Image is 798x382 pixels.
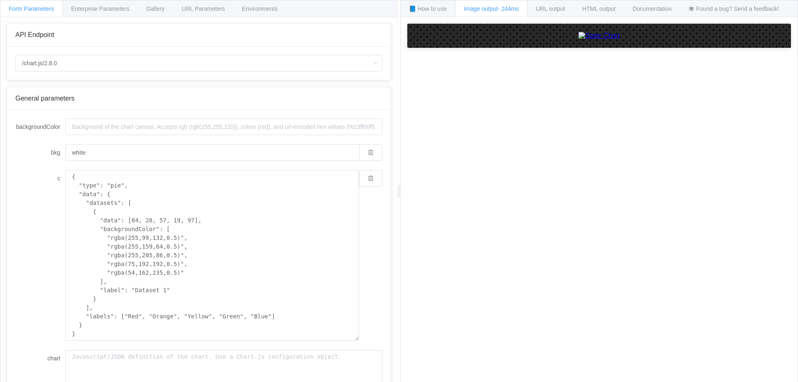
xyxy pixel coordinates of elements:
[9,5,54,12] span: Form Parameters
[15,31,54,38] span: API Endpoint
[15,144,65,161] label: bkg
[65,118,382,135] input: Background of the chart canvas. Accepts rgb (rgb(255,255,120)), colors (red), and url-encoded hex...
[409,5,447,12] span: 📘 How to use
[689,5,779,12] span: 🕷 Found a bug? Send a feedback!
[15,55,382,71] input: Select
[15,170,65,187] label: c
[182,5,225,12] span: URL Parameters
[242,5,278,12] span: Environments
[146,5,165,12] span: Gallery
[633,5,672,12] span: Documentation
[536,5,565,12] span: URL output
[464,5,519,12] span: Image output
[15,118,65,135] label: backgroundColor
[15,95,74,102] span: General parameters
[582,5,616,12] span: HTML output
[65,144,359,161] input: Background of the chart canvas. Accepts rgb (rgb(255,255,120)), colors (red), and url-encoded hex...
[15,350,65,367] label: chart
[416,32,783,39] a: Static Chart
[71,5,129,12] span: Enterprise Parameters
[579,32,620,39] img: Static Chart
[498,5,519,12] span: - 244ms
